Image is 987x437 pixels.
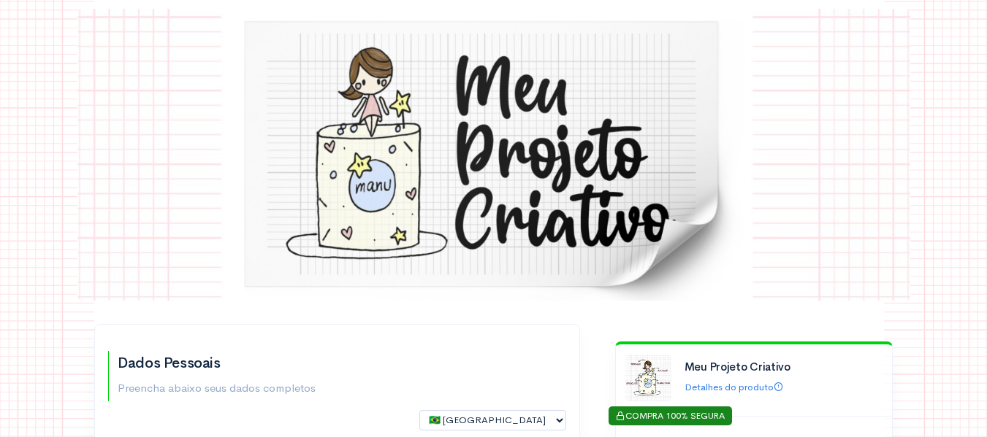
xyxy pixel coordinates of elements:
[118,380,316,397] p: Preencha abaixo seus dados completos
[685,381,783,393] a: Detalhes do produto
[118,355,316,371] h2: Dados Pessoais
[685,361,879,374] h4: Meu Projeto Criativo
[625,355,671,401] img: Logo%20MEu%20Projeto%20Creatorsland.jpg
[609,406,732,425] div: COMPRA 100% SEGURA
[77,9,910,301] img: ...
